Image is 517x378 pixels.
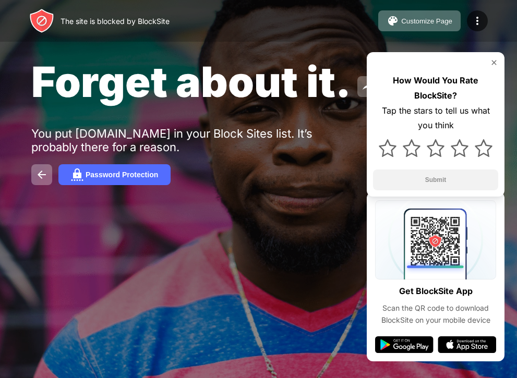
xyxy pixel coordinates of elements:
img: google-play.svg [375,336,434,353]
button: Customize Page [378,10,461,31]
div: Scan the QR code to download BlockSite on your mobile device [375,302,496,326]
div: Get BlockSite App [399,284,473,299]
img: star.svg [451,139,468,157]
div: Password Protection [86,170,158,179]
div: The site is blocked by BlockSite [61,17,170,26]
img: share.svg [362,80,374,93]
div: How Would You Rate BlockSite? [373,73,498,103]
div: You put [DOMAIN_NAME] in your Block Sites list. It’s probably there for a reason. [31,127,354,154]
button: Submit [373,169,498,190]
img: star.svg [427,139,444,157]
img: star.svg [379,139,396,157]
img: back.svg [35,168,48,181]
img: app-store.svg [438,336,496,353]
img: rate-us-close.svg [490,58,498,67]
img: password.svg [71,168,83,181]
span: Forget about it. [31,56,351,107]
button: Password Protection [58,164,171,185]
img: pallet.svg [387,15,399,27]
div: Tap the stars to tell us what you think [373,103,498,133]
img: menu-icon.svg [471,15,484,27]
div: Customize Page [401,17,452,25]
img: star.svg [403,139,420,157]
img: header-logo.svg [29,8,54,33]
img: star.svg [475,139,492,157]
